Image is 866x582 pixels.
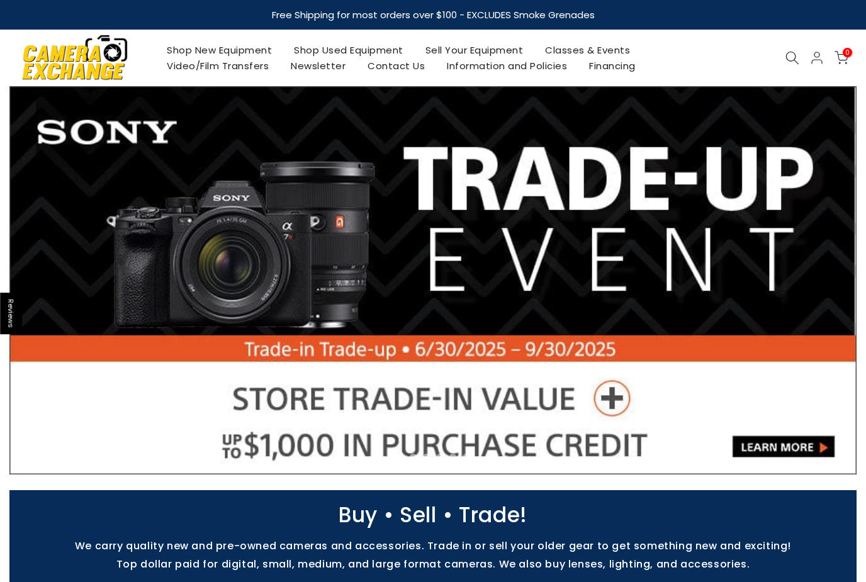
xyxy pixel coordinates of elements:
li: Page dot 4 [436,454,443,461]
li: Page dot 2 [410,454,417,461]
a: Newsletter [280,58,357,74]
a: Contact Us [357,58,436,74]
p: Top dollar paid for digital, small, medium, and large format cameras. We also buy lenses, lightin... [3,558,863,570]
li: Page dot 3 [423,454,430,461]
a: Shop Used Equipment [283,42,415,58]
a: Shop New Equipment [156,42,283,58]
span: 0 [843,48,852,57]
p: We carry quality new and pre-owned cameras and accessories. Trade in or sell your older gear to g... [3,540,863,552]
a: Video/Film Transfers [156,58,280,74]
a: Financing [578,58,647,74]
a: Information and Policies [436,58,578,74]
p: Buy • Sell • Trade! [3,509,863,521]
a: 0 [835,51,848,65]
li: Page dot 5 [449,454,456,461]
li: Page dot 6 [463,454,470,461]
li: Page dot 1 [396,454,403,461]
a: Classes & Events [534,42,641,58]
a: Sell Your Equipment [414,42,534,58]
strong: Free Shipping for most orders over $100 - EXCLUDES Smoke Grenades [272,8,595,21]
